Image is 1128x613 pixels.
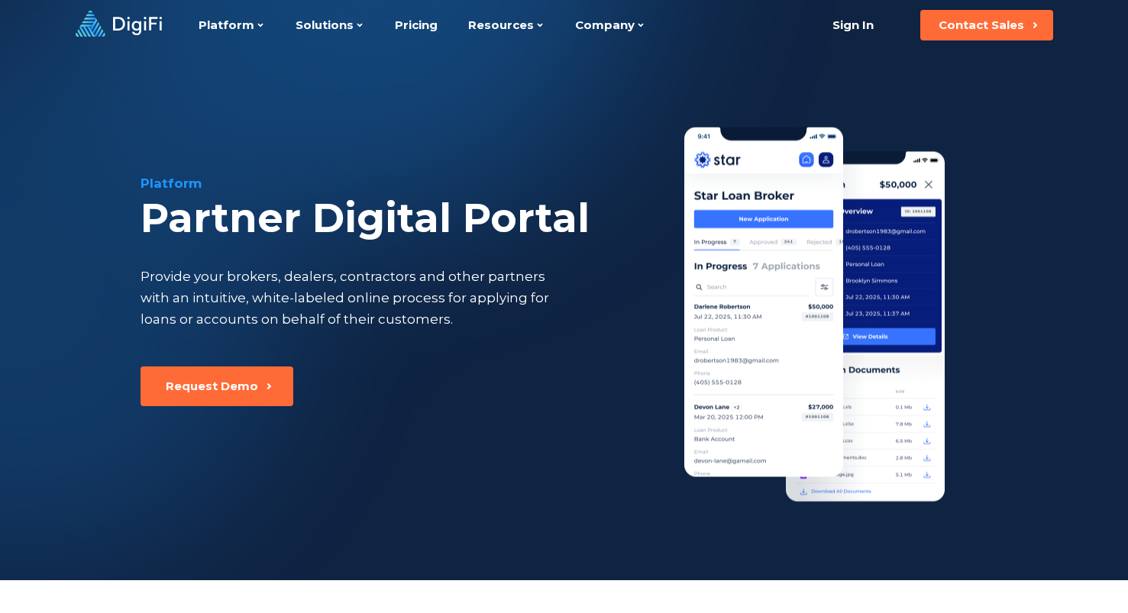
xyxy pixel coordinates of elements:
[814,10,893,40] a: Sign In
[141,366,293,406] button: Request Demo
[141,174,654,192] div: Platform
[920,10,1053,40] button: Contact Sales
[939,18,1024,33] div: Contact Sales
[141,195,654,241] div: Partner Digital Portal
[141,266,574,330] div: Provide your brokers, dealers, contractors and other partners with an intuitive, white-labeled on...
[166,379,258,394] div: Request Demo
